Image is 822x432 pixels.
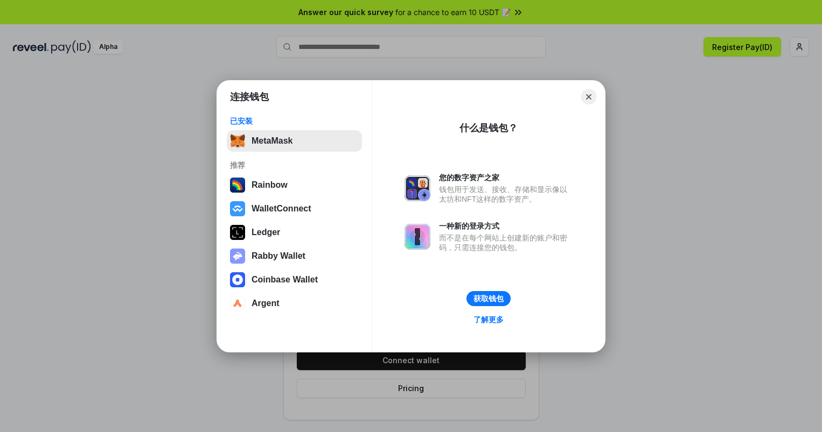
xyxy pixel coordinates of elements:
h1: 连接钱包 [230,90,269,103]
div: Coinbase Wallet [252,275,318,285]
div: 已安装 [230,116,359,126]
div: Argent [252,299,280,308]
div: 获取钱包 [473,294,504,303]
div: 您的数字资产之家 [439,173,573,182]
div: MetaMask [252,136,292,146]
button: WalletConnect [227,198,362,219]
div: 什么是钱包？ [459,122,518,134]
div: 钱包用于发送、接收、存储和显示像以太坊和NFT这样的数字资产。 [439,185,573,204]
img: svg+xml,%3Csvg%20xmlns%3D%22http%3A%2F%2Fwww.w3.org%2F2000%2Fsvg%22%20fill%3D%22none%22%20viewBox... [405,224,430,250]
button: 获取钱包 [466,291,511,306]
div: 而不是在每个网站上创建新的账户和密码，只需连接您的钱包。 [439,233,573,252]
div: Ledger [252,228,280,237]
button: Rainbow [227,174,362,196]
button: MetaMask [227,130,362,152]
div: Rabby Wallet [252,251,305,261]
button: Argent [227,293,362,314]
img: svg+xml,%3Csvg%20width%3D%2228%22%20height%3D%2228%22%20viewBox%3D%220%200%2028%2028%22%20fill%3D... [230,201,245,216]
button: Close [581,89,596,104]
div: 了解更多 [473,315,504,324]
button: Rabby Wallet [227,245,362,267]
img: svg+xml,%3Csvg%20fill%3D%22none%22%20height%3D%2233%22%20viewBox%3D%220%200%2035%2033%22%20width%... [230,133,245,148]
a: 了解更多 [467,313,510,327]
img: svg+xml,%3Csvg%20width%3D%2228%22%20height%3D%2228%22%20viewBox%3D%220%200%2028%2028%22%20fill%3D... [230,272,245,287]
div: 推荐 [230,160,359,170]
button: Coinbase Wallet [227,269,362,291]
img: svg+xml,%3Csvg%20xmlns%3D%22http%3A%2F%2Fwww.w3.org%2F2000%2Fsvg%22%20width%3D%2228%22%20height%3... [230,225,245,240]
button: Ledger [227,222,362,243]
div: WalletConnect [252,204,311,214]
div: Rainbow [252,180,288,190]
img: svg+xml,%3Csvg%20width%3D%22120%22%20height%3D%22120%22%20viewBox%3D%220%200%20120%20120%22%20fil... [230,178,245,193]
img: svg+xml,%3Csvg%20width%3D%2228%22%20height%3D%2228%22%20viewBox%3D%220%200%2028%2028%22%20fill%3D... [230,296,245,311]
div: 一种新的登录方式 [439,221,573,231]
img: svg+xml,%3Csvg%20xmlns%3D%22http%3A%2F%2Fwww.w3.org%2F2000%2Fsvg%22%20fill%3D%22none%22%20viewBox... [230,249,245,264]
img: svg+xml,%3Csvg%20xmlns%3D%22http%3A%2F%2Fwww.w3.org%2F2000%2Fsvg%22%20fill%3D%22none%22%20viewBox... [405,175,430,201]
